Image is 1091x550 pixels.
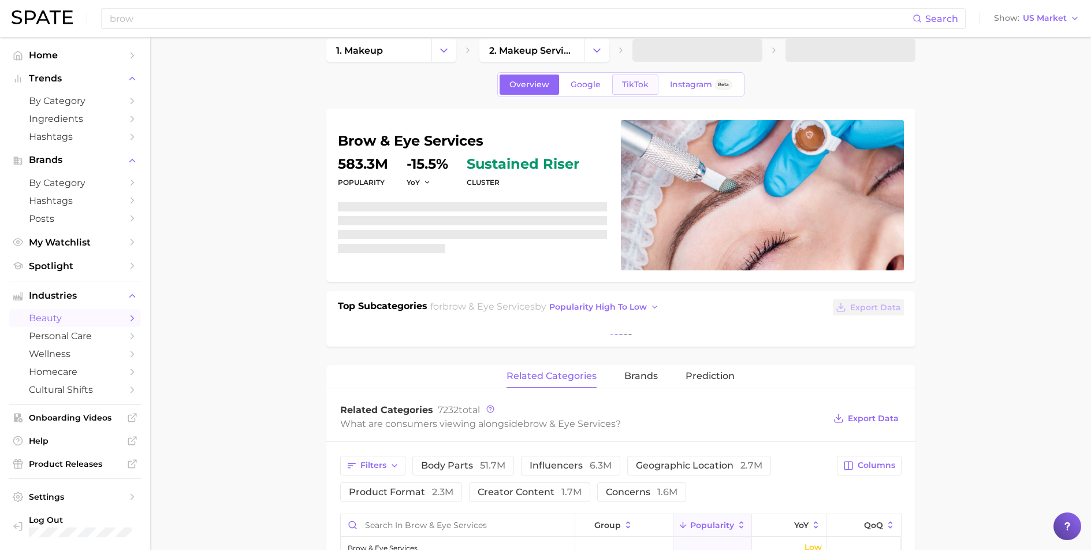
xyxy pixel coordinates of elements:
button: Columns [837,456,901,475]
span: Prediction [686,371,735,381]
span: group [594,521,621,530]
button: ShowUS Market [991,11,1082,26]
span: 2.7m [740,460,762,471]
span: Overview [509,80,549,90]
span: Related Categories [340,404,433,415]
span: Industries [29,291,121,301]
span: QoQ [864,521,883,530]
span: Instagram [670,80,712,90]
span: brow & eye services [523,418,616,429]
a: Settings [9,488,141,506]
span: Export Data [850,303,901,313]
button: group [575,514,673,537]
button: YoY [752,514,826,537]
span: Search [925,13,958,24]
a: Hashtags [9,128,141,146]
span: Trends [29,73,121,84]
dd: 583.3m [338,157,388,171]
span: sustained riser [467,157,579,171]
span: brow & eye services [442,301,535,312]
a: personal care [9,327,141,345]
a: Onboarding Videos [9,409,141,426]
span: creator content [478,488,582,497]
button: Trends [9,70,141,87]
span: Beta [718,80,729,90]
span: Show [994,15,1019,21]
a: Product Releases [9,455,141,473]
a: beauty [9,309,141,327]
span: influencers [530,461,612,470]
span: Hashtags [29,131,121,142]
span: related categories [507,371,597,381]
a: by Category [9,92,141,110]
a: cultural shifts [9,381,141,399]
span: TikTok [622,80,649,90]
dt: Popularity [338,176,388,189]
a: by Category [9,174,141,192]
span: 1.7m [561,486,582,497]
a: Home [9,46,141,64]
span: Log Out [29,515,158,525]
button: Change Category [584,39,609,62]
a: 1. makeup [326,39,431,62]
a: TikTok [612,75,658,95]
h1: Top Subcategories [338,299,427,317]
div: What are consumers viewing alongside ? [340,416,825,432]
button: Export Data [831,410,901,426]
a: InstagramBeta [660,75,742,95]
span: personal care [29,330,121,341]
span: 2. makeup services [489,45,575,56]
a: Ingredients [9,110,141,128]
span: for by [430,301,662,312]
button: Industries [9,287,141,304]
a: Google [561,75,610,95]
span: by Category [29,177,121,188]
span: 7232 [438,404,459,415]
span: 2.3m [432,486,453,497]
dt: cluster [467,176,579,189]
span: 6.3m [590,460,612,471]
h1: brow & eye services [338,134,607,148]
span: Export Data [848,414,899,423]
span: geographic location [636,461,762,470]
span: popularity high to low [549,302,647,312]
input: Search here for a brand, industry, or ingredient [109,9,913,28]
span: YoY [794,521,809,530]
span: by Category [29,95,121,106]
button: Export Data [833,299,903,315]
span: US Market [1023,15,1067,21]
span: Posts [29,213,121,224]
span: Help [29,436,121,446]
a: Posts [9,210,141,228]
span: Settings [29,492,121,502]
span: Brands [29,155,121,165]
span: Hashtags [29,195,121,206]
span: concerns [606,488,677,497]
span: cultural shifts [29,384,121,395]
span: Ingredients [29,113,121,124]
span: My Watchlist [29,237,121,248]
span: Product Releases [29,459,121,469]
button: popularity high to low [546,299,662,315]
span: Onboarding Videos [29,412,121,423]
a: wellness [9,345,141,363]
span: Columns [858,460,895,470]
span: YoY [407,177,420,187]
span: Google [571,80,601,90]
span: Home [29,50,121,61]
a: Help [9,432,141,449]
span: total [438,404,480,415]
span: Spotlight [29,261,121,272]
a: Hashtags [9,192,141,210]
button: Brands [9,151,141,169]
span: product format [349,488,453,497]
span: body parts [421,461,505,470]
span: homecare [29,366,121,377]
dd: -15.5% [407,157,448,171]
input: Search in brow & eye services [341,514,575,536]
span: 51.7m [480,460,505,471]
span: Filters [360,460,386,470]
span: beauty [29,313,121,324]
a: Spotlight [9,257,141,275]
a: Overview [500,75,559,95]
